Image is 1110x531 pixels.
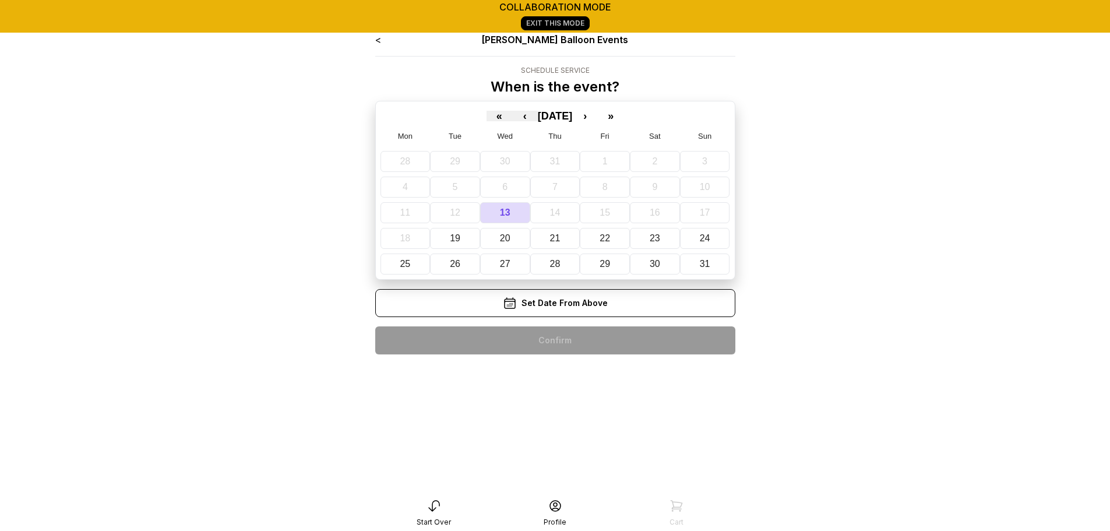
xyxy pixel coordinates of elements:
abbr: August 21, 2025 [550,233,561,243]
abbr: August 12, 2025 [450,208,460,217]
abbr: August 19, 2025 [450,233,460,243]
button: July 30, 2025 [480,151,530,172]
abbr: August 16, 2025 [650,208,660,217]
abbr: Wednesday [498,132,513,140]
abbr: August 31, 2025 [700,259,710,269]
abbr: August 25, 2025 [400,259,410,269]
div: Set Date From Above [375,289,735,317]
abbr: August 22, 2025 [600,233,610,243]
button: August 20, 2025 [480,228,530,249]
button: August 1, 2025 [580,151,630,172]
div: Start Over [417,518,451,527]
abbr: August 1, 2025 [602,156,608,166]
abbr: August 27, 2025 [500,259,510,269]
button: August 28, 2025 [530,254,580,275]
button: August 25, 2025 [380,254,431,275]
abbr: July 28, 2025 [400,156,410,166]
div: Schedule Service [491,66,619,75]
button: › [572,111,598,121]
button: July 29, 2025 [430,151,480,172]
button: August 2, 2025 [630,151,680,172]
button: August 15, 2025 [580,202,630,223]
abbr: August 6, 2025 [502,182,508,192]
abbr: August 14, 2025 [550,208,561,217]
abbr: August 8, 2025 [602,182,608,192]
button: August 21, 2025 [530,228,580,249]
button: August 12, 2025 [430,202,480,223]
abbr: Monday [398,132,413,140]
abbr: July 29, 2025 [450,156,460,166]
button: August 3, 2025 [680,151,730,172]
abbr: August 7, 2025 [552,182,558,192]
button: August 22, 2025 [580,228,630,249]
button: August 13, 2025 [480,202,530,223]
span: [DATE] [538,110,573,122]
button: August 6, 2025 [480,177,530,198]
abbr: Tuesday [449,132,461,140]
button: August 7, 2025 [530,177,580,198]
button: August 18, 2025 [380,228,431,249]
button: August 8, 2025 [580,177,630,198]
abbr: July 31, 2025 [550,156,561,166]
button: August 30, 2025 [630,254,680,275]
button: July 28, 2025 [380,151,431,172]
abbr: July 30, 2025 [500,156,510,166]
abbr: August 23, 2025 [650,233,660,243]
div: Profile [544,518,566,527]
abbr: August 13, 2025 [500,208,510,217]
abbr: Friday [601,132,609,140]
button: August 16, 2025 [630,202,680,223]
button: August 14, 2025 [530,202,580,223]
abbr: August 28, 2025 [550,259,561,269]
button: August 9, 2025 [630,177,680,198]
abbr: August 15, 2025 [600,208,610,217]
abbr: August 24, 2025 [700,233,710,243]
button: July 31, 2025 [530,151,580,172]
button: » [598,111,623,121]
abbr: August 29, 2025 [600,259,610,269]
abbr: August 26, 2025 [450,259,460,269]
button: August 26, 2025 [430,254,480,275]
abbr: August 20, 2025 [500,233,510,243]
button: August 31, 2025 [680,254,730,275]
abbr: August 10, 2025 [700,182,710,192]
button: August 5, 2025 [430,177,480,198]
p: When is the event? [491,78,619,96]
a: Exit This Mode [521,16,590,30]
abbr: August 11, 2025 [400,208,410,217]
button: August 27, 2025 [480,254,530,275]
button: [DATE] [538,111,573,121]
button: August 29, 2025 [580,254,630,275]
abbr: August 2, 2025 [652,156,657,166]
button: ‹ [512,111,538,121]
div: Cart [669,518,683,527]
abbr: August 18, 2025 [400,233,410,243]
abbr: August 9, 2025 [652,182,657,192]
button: August 24, 2025 [680,228,730,249]
abbr: August 4, 2025 [403,182,408,192]
div: [PERSON_NAME] Balloon Events [447,33,663,47]
abbr: August 5, 2025 [453,182,458,192]
abbr: August 30, 2025 [650,259,660,269]
button: August 19, 2025 [430,228,480,249]
a: < [375,34,381,45]
button: August 10, 2025 [680,177,730,198]
button: August 11, 2025 [380,202,431,223]
abbr: Sunday [698,132,711,140]
abbr: Saturday [649,132,661,140]
abbr: August 3, 2025 [702,156,707,166]
button: August 17, 2025 [680,202,730,223]
button: August 23, 2025 [630,228,680,249]
button: « [487,111,512,121]
abbr: August 17, 2025 [700,208,710,217]
button: August 4, 2025 [380,177,431,198]
abbr: Thursday [548,132,561,140]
